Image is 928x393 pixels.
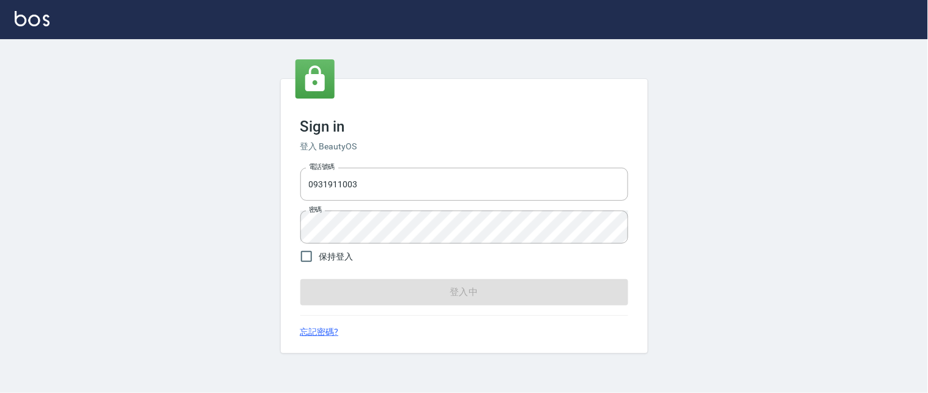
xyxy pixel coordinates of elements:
a: 忘記密碼? [300,326,339,339]
h6: 登入 BeautyOS [300,140,628,153]
img: Logo [15,11,50,26]
label: 電話號碼 [309,162,335,171]
span: 保持登入 [319,250,354,263]
h3: Sign in [300,118,628,135]
label: 密碼 [309,205,322,214]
